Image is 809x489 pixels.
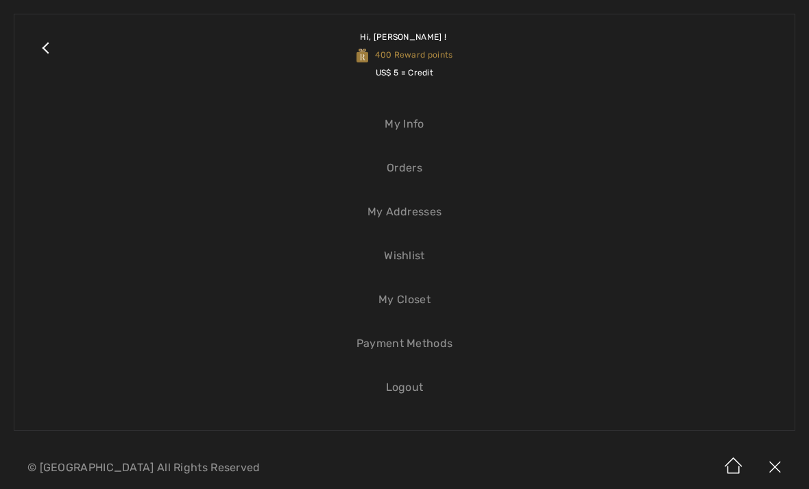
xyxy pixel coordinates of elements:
[32,10,60,22] span: Help
[357,50,453,60] span: 400 Reward points
[376,68,433,77] span: US$ 5 = Credit
[28,285,781,315] a: My Closet
[360,32,446,42] span: Hi, [PERSON_NAME] !
[28,109,781,139] a: My Info
[713,446,754,489] img: Home
[28,241,781,271] a: Wishlist
[28,329,781,359] a: Payment Methods
[28,197,781,227] a: My Addresses
[754,446,795,489] img: X
[28,372,781,403] a: Logout
[28,153,781,183] a: Orders
[27,463,475,473] p: © [GEOGRAPHIC_DATA] All Rights Reserved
